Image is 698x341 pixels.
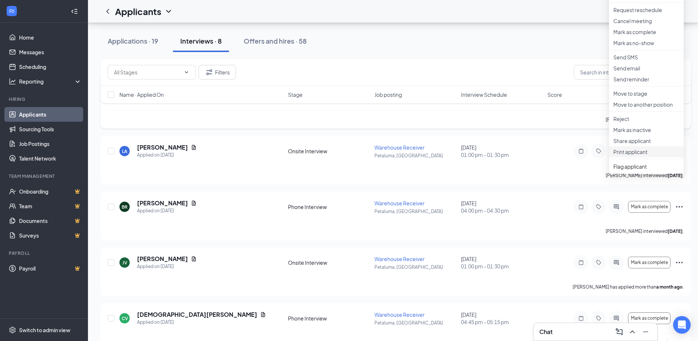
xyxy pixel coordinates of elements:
div: Phone Interview [288,315,370,322]
svg: Tag [594,148,603,154]
div: Open Intercom Messenger [673,316,691,334]
span: Warehouse Receiver [374,256,425,262]
input: Search in interviews [574,65,684,80]
div: LA [122,148,127,154]
h1: Applicants [115,5,161,18]
p: Petaluma, [GEOGRAPHIC_DATA] [374,153,457,159]
a: Job Postings [19,136,82,151]
svg: Document [260,312,266,318]
svg: Minimize [641,327,650,336]
a: PayrollCrown [19,261,82,276]
svg: Settings [9,326,16,334]
svg: Note [577,204,586,210]
p: [PERSON_NAME] interviewed . [606,117,684,123]
h5: [PERSON_NAME] [137,143,188,151]
a: DocumentsCrown [19,213,82,228]
div: Applications · 19 [108,36,158,45]
button: ComposeMessage [613,326,625,338]
p: Petaluma, [GEOGRAPHIC_DATA] [374,320,457,326]
div: Applied on [DATE] [137,151,197,159]
svg: Note [577,148,586,154]
span: 01:00 pm - 01:30 pm [461,263,543,270]
div: Reporting [19,78,82,85]
b: [DATE] [668,228,683,234]
svg: Tag [594,315,603,321]
div: Hiring [9,96,80,102]
div: Onsite Interview [288,259,370,266]
div: Applied on [DATE] [137,207,197,214]
div: BR [122,204,128,210]
span: Warehouse Receiver [374,200,425,206]
h5: [PERSON_NAME] [137,255,188,263]
svg: ChevronUp [628,327,637,336]
div: Applied on [DATE] [137,319,266,326]
svg: ActiveChat [612,204,621,210]
svg: Ellipses [675,258,684,267]
h5: [DEMOGRAPHIC_DATA][PERSON_NAME] [137,311,257,319]
a: SurveysCrown [19,228,82,243]
b: a month ago [656,284,683,290]
svg: Analysis [9,78,16,85]
p: Petaluma, [GEOGRAPHIC_DATA] [374,264,457,270]
b: [DATE] [668,173,683,178]
svg: WorkstreamLogo [8,7,15,15]
span: Mark as complete [631,204,668,209]
button: Filter Filters [199,65,236,80]
svg: Note [577,260,586,265]
p: [PERSON_NAME] has applied more than . [573,284,684,290]
div: [DATE] [461,144,543,158]
div: JV [122,260,127,266]
h3: Chat [539,328,553,336]
span: Mark as complete [631,316,668,321]
div: Switch to admin view [19,326,70,334]
span: Warehouse Receiver [374,144,425,151]
h5: [PERSON_NAME] [137,199,188,207]
a: Applicants [19,107,82,122]
div: Phone Interview [288,203,370,210]
p: Petaluma, [GEOGRAPHIC_DATA] [374,208,457,214]
span: 01:00 pm - 01:30 pm [461,151,543,158]
span: Mark as complete [631,260,668,265]
svg: ChevronDown [164,7,173,16]
div: Payroll [9,250,80,256]
a: OnboardingCrown [19,184,82,199]
svg: Note [577,315,586,321]
a: Messages [19,45,82,59]
div: CV [122,315,128,322]
span: Warehouse Receiver [374,311,425,318]
input: All Stages [114,68,181,76]
div: [DATE] [461,255,543,270]
span: Score [547,91,562,98]
svg: ActiveChat [612,260,621,265]
span: Interview Schedule [461,91,507,98]
svg: Tag [594,260,603,265]
button: Minimize [640,326,651,338]
span: Stage [288,91,303,98]
div: Team Management [9,173,80,179]
span: Job posting [374,91,402,98]
div: [DATE] [461,199,543,214]
p: [PERSON_NAME] interviewed . [606,228,684,234]
p: Move to stage [613,90,679,97]
svg: ChevronDown [184,69,189,75]
svg: Document [191,256,197,262]
svg: Ellipses [675,314,684,323]
span: Name · Applied On [119,91,164,98]
a: Sourcing Tools [19,122,82,136]
button: ChevronUp [627,326,638,338]
p: [PERSON_NAME] interviewed . [606,172,684,179]
button: Mark as complete [628,257,671,268]
div: [DATE] [461,311,543,326]
button: Mark as complete [628,312,671,324]
svg: ActiveChat [612,315,621,321]
svg: Filter [205,68,214,77]
svg: ChevronLeft [103,7,112,16]
svg: Tag [594,204,603,210]
span: 04:45 pm - 05:15 pm [461,318,543,326]
a: Home [19,30,82,45]
a: Talent Network [19,151,82,166]
svg: Ellipses [675,202,684,211]
svg: ComposeMessage [615,327,624,336]
div: Offers and hires · 58 [244,36,307,45]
